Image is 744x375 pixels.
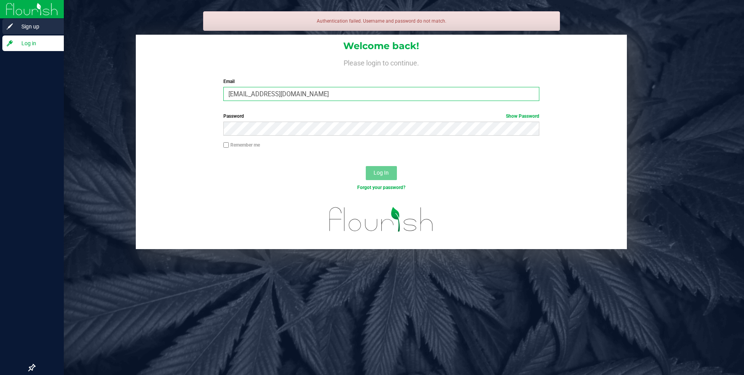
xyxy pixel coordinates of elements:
a: Show Password [506,113,539,119]
button: Log In [366,166,397,180]
label: Email [223,78,539,85]
span: Sign up [14,22,60,31]
span: Log in [14,39,60,48]
label: Remember me [223,142,260,149]
span: Password [223,113,244,119]
a: Forgot your password? [357,185,405,190]
div: Authentication failed. Username and password do not match. [203,11,560,31]
input: Remember me [223,142,229,148]
span: Log In [374,170,389,176]
inline-svg: Log in [6,39,14,47]
h1: Welcome back! [136,41,627,51]
h4: Please login to continue. [136,58,627,67]
img: flourish_logo.svg [320,200,443,239]
inline-svg: Sign up [6,23,14,30]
